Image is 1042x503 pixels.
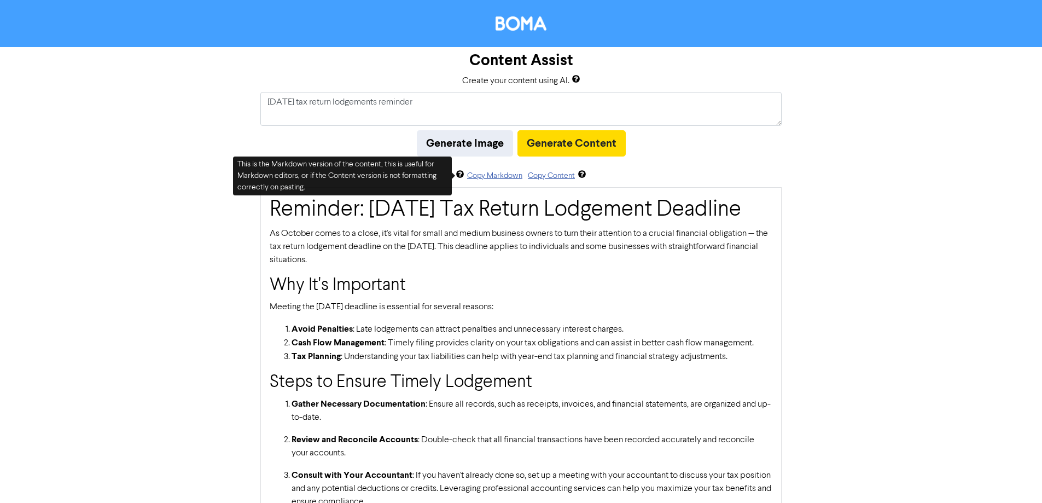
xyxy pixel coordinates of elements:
p: As October comes to a close, it's vital for small and medium business owners to turn their attent... [270,227,772,267]
button: Copy Markdown [467,170,523,182]
p: Meeting the [DATE] deadline is essential for several reasons: [270,300,772,314]
iframe: Chat Widget [987,450,1042,503]
h3: Content Assist [469,51,573,70]
button: Generate Content [517,130,626,157]
strong: Gather Necessary Documentation [292,398,426,409]
button: Copy Content [527,170,575,182]
span: This is the Markdown version of the content, this is useful for Markdown editors, or if the Conte... [237,160,436,191]
strong: Tax Planning [292,351,341,362]
p: : Ensure all records, such as receipts, invoices, and financial statements, are organized and up-... [292,397,772,424]
strong: Avoid Penalties [292,323,353,334]
li: : Understanding your tax liabilities can help with year-end tax planning and financial strategy a... [292,350,772,363]
p: : Double-check that all financial transactions have been recorded accurately and reconcile your a... [292,433,772,460]
h2: Why It's Important [270,275,772,296]
img: BOMA Logo [496,16,547,31]
h1: Reminder: [DATE] Tax Return Lodgement Deadline [270,196,772,223]
textarea: [DATE] tax return lodgements reminder [260,92,782,126]
button: Generate Image [417,130,513,157]
strong: Consult with Your Accountant [292,470,412,481]
li: : Late lodgements can attract penalties and unnecessary interest charges. [292,322,772,336]
strong: Review and Reconcile Accounts [292,434,418,445]
h2: Steps to Ensure Timely Lodgement [270,372,772,393]
span: Create your content using AI. [462,77,569,85]
strong: Cash Flow Management [292,337,385,348]
li: : Timely filing provides clarity on your tax obligations and can assist in better cash flow manag... [292,336,772,350]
